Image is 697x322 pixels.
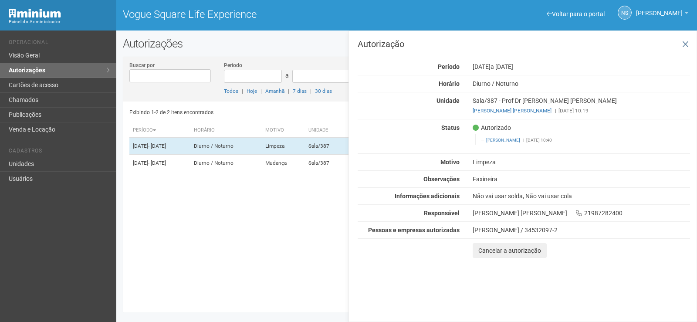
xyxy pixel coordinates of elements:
a: [PERSON_NAME] [PERSON_NAME] [473,108,552,114]
h3: Autorização [358,40,690,48]
span: Autorizado [473,124,511,132]
td: Diurno / Noturno [190,138,261,155]
a: Todos [224,88,238,94]
th: Motivo [262,123,305,138]
td: Limpeza [262,138,305,155]
td: Mudança [262,155,305,172]
div: [DATE] 10:19 [473,107,690,115]
li: Operacional [9,39,110,48]
div: Exibindo 1-2 de 2 itens encontrados [129,106,404,119]
button: Cancelar a autorização [473,243,547,258]
span: - [DATE] [148,143,166,149]
img: Minium [9,9,61,18]
a: NS [618,6,632,20]
td: Sala/387 [305,138,348,155]
span: | [555,108,556,114]
span: Nicolle Silva [636,1,683,17]
td: [DATE] [129,138,191,155]
label: Período [224,61,242,69]
span: a [285,72,289,79]
a: 7 dias [293,88,307,94]
strong: Informações adicionais [395,193,460,200]
span: | [288,88,289,94]
div: Painel do Administrador [9,18,110,26]
strong: Motivo [440,159,460,166]
span: a [DATE] [491,63,513,70]
strong: Período [438,63,460,70]
strong: Horário [439,80,460,87]
td: Sala/387 [305,155,348,172]
h2: Autorizações [123,37,690,50]
td: Diurno / Noturno [190,155,261,172]
span: | [310,88,311,94]
th: Período [129,123,191,138]
span: - [DATE] [148,160,166,166]
footer: [DATE] 10:40 [481,137,685,143]
a: 30 dias [315,88,332,94]
div: Sala/387 - Prof Dr [PERSON_NAME] [PERSON_NAME] [466,97,697,115]
div: [DATE] [466,63,697,71]
th: Empresa [348,123,506,138]
strong: Responsável [424,210,460,217]
strong: Status [441,124,460,131]
li: Cadastros [9,148,110,157]
a: Amanhã [265,88,284,94]
strong: Observações [423,176,460,183]
strong: Pessoas e empresas autorizadas [368,227,460,234]
a: Hoje [247,88,257,94]
th: Horário [190,123,261,138]
a: [PERSON_NAME] [486,138,520,142]
div: Diurno / Noturno [466,80,697,88]
span: | [261,88,262,94]
div: [PERSON_NAME] / 34532097-2 [473,226,690,234]
span: | [523,138,524,142]
a: Voltar para o portal [547,10,605,17]
span: | [242,88,243,94]
td: [DATE] [129,155,191,172]
h1: Vogue Square Life Experience [123,9,400,20]
div: [PERSON_NAME] [PERSON_NAME] 21987282400 [466,209,697,217]
div: Não vai usar solda, Não vai usar cola [466,192,697,200]
td: Prof Dr [PERSON_NAME] [PERSON_NAME] [348,155,506,172]
td: Prof Dr [PERSON_NAME] [PERSON_NAME] [348,138,506,155]
label: Buscar por [129,61,155,69]
div: Faxineira [466,175,697,183]
th: Unidade [305,123,348,138]
div: Limpeza [466,158,697,166]
a: [PERSON_NAME] [636,11,688,18]
strong: Unidade [436,97,460,104]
